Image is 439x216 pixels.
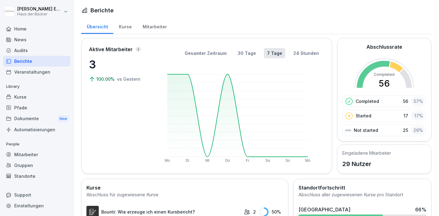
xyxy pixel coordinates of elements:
[3,45,70,56] a: Audits
[253,209,256,215] p: 2
[81,18,113,34] a: Übersicht
[3,92,70,102] a: Kurse
[3,124,70,135] a: Automatisierungen
[342,159,391,169] p: 29 Nutzer
[290,48,322,58] button: 24 Stunden
[299,206,350,213] div: [GEOGRAPHIC_DATA]
[3,67,70,77] a: Veranstaltungen
[415,206,426,213] div: 66 %
[137,18,172,34] a: Mitarbeiter
[182,48,230,58] button: Gesamter Zeitraum
[403,127,408,133] p: 25
[305,158,311,163] text: Mo
[3,160,70,171] a: Gruppen
[3,200,70,211] a: Einstellungen
[3,113,70,124] div: Dokumente
[89,56,151,73] p: 3
[356,112,371,119] p: Started
[117,76,140,82] p: vs Gestern
[86,191,283,198] div: Abschluss für zugewiesene Kurse
[411,111,425,120] div: 17 %
[58,115,69,122] div: New
[3,149,70,160] a: Mitarbeiter
[411,97,425,106] div: 57 %
[286,158,290,163] text: So
[3,113,70,124] a: DokumenteNew
[165,158,170,163] text: Mo
[96,76,116,82] p: 100.00%
[186,158,189,163] text: Di
[3,82,70,92] p: Library
[3,171,70,181] a: Standorte
[265,158,270,163] text: Sa
[342,150,391,156] h5: Eingeladene Mitarbeiter
[411,126,425,135] div: 26 %
[299,191,426,198] div: Abschluss aller zugewiesenen Kurse pro Standort
[89,46,133,53] p: Aktive Mitarbeiter
[235,48,259,58] button: 30 Tage
[206,158,210,163] text: Mi
[3,56,70,67] a: Berichte
[354,127,378,133] p: Not started
[225,158,230,163] text: Do
[3,139,70,149] p: People
[17,12,62,16] p: Haus der Bäcker
[299,184,426,191] h2: Standortfortschritt
[3,102,70,113] a: Pfade
[3,34,70,45] a: News
[403,112,408,119] p: 17
[90,6,114,14] h1: Berichte
[264,48,285,58] button: 7 Tage
[356,98,379,104] p: Completed
[246,158,249,163] text: Fr
[86,184,283,191] h2: Kurse
[113,18,137,34] a: Kurse
[3,23,70,34] a: Home
[3,190,70,200] div: Support
[403,98,408,104] p: 56
[17,6,62,12] p: [PERSON_NAME] Ehlerding
[366,43,402,51] h2: Abschlussrate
